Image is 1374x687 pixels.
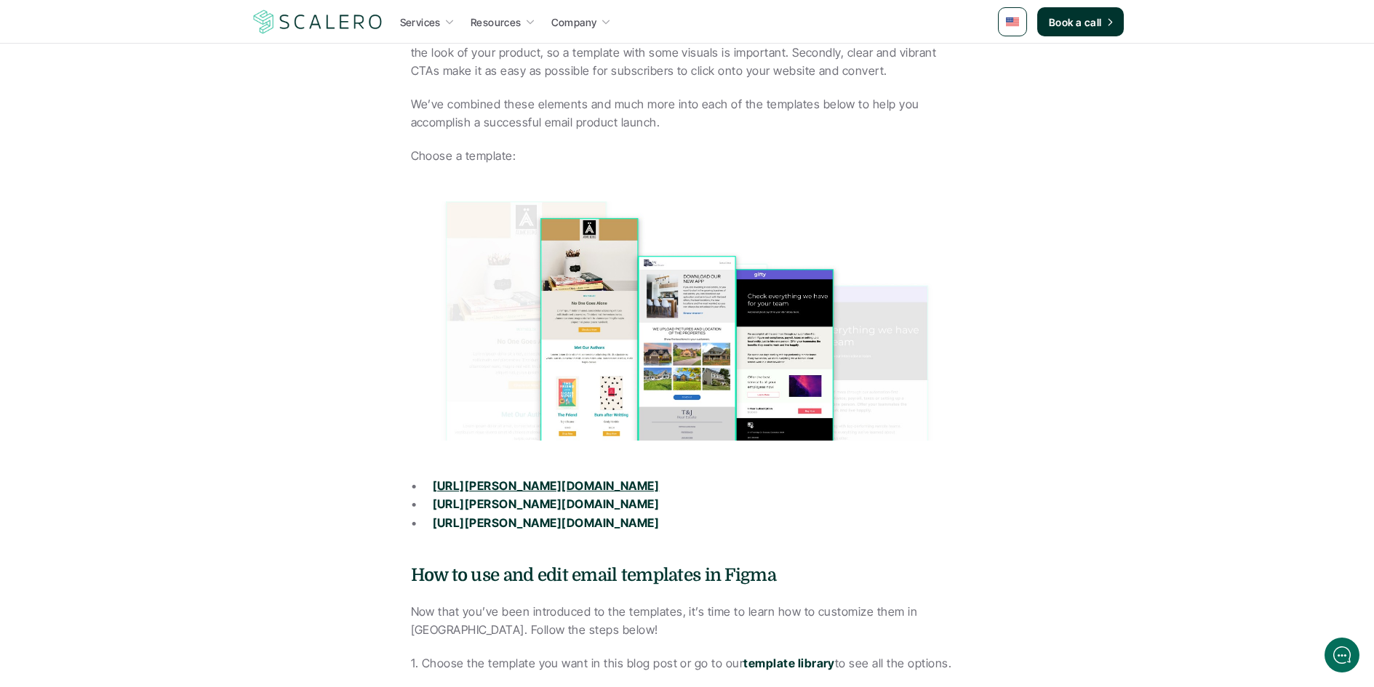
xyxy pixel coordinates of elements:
[23,193,268,222] button: New conversation
[433,497,660,511] a: [URL][PERSON_NAME][DOMAIN_NAME]
[411,25,964,81] p: But what makes an effective product launch email template? For starters, you’ll likely want to sh...
[251,8,385,36] img: Scalero company logo
[1049,15,1102,30] p: Book a call
[22,71,269,94] h1: Hi! Welcome to [GEOGRAPHIC_DATA].
[22,97,269,166] h2: Let us know if we can help with lifecycle marketing.
[251,9,385,35] a: Scalero company logo
[411,147,964,166] p: Choose a template:
[471,15,522,30] p: Resources
[1325,638,1359,672] iframe: gist-messenger-bubble-iframe
[411,654,964,673] p: 1. Choose the template you want in this blog post or go to our to see all the options.
[411,95,964,132] p: We’ve combined these elements and much more into each of the templates below to help you accompli...
[433,515,660,530] a: [URL][PERSON_NAME][DOMAIN_NAME]
[411,562,964,588] h5: How to use and edit email templates in Figma
[121,508,184,518] span: We run on Gist
[400,15,441,30] p: Services
[743,656,835,670] a: template library
[433,478,660,493] a: [URL][PERSON_NAME][DOMAIN_NAME]
[411,603,964,640] p: Now that you’ve been introduced to the templates, it’s time to learn how to customize them in [GE...
[1037,7,1124,36] a: Book a call
[94,201,175,213] span: New conversation
[551,15,597,30] p: Company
